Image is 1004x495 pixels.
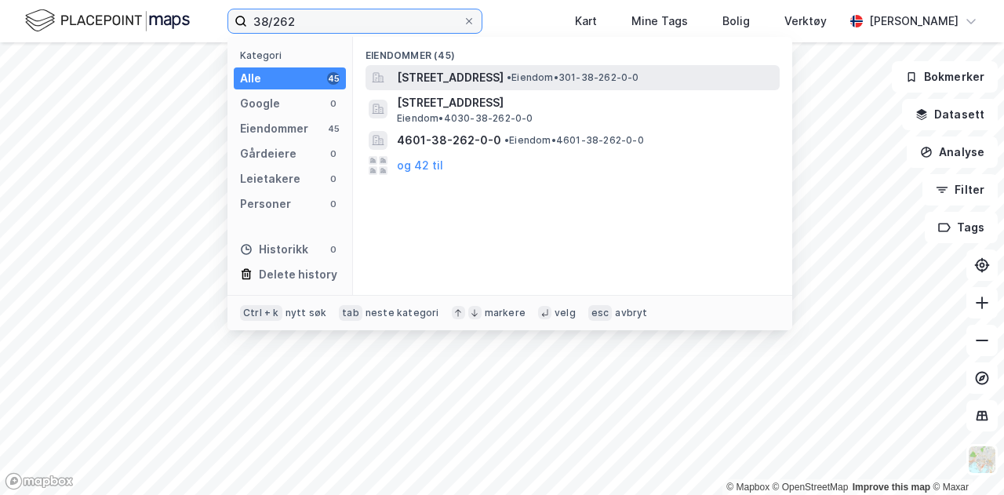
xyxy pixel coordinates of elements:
[327,198,340,210] div: 0
[240,144,296,163] div: Gårdeiere
[240,119,308,138] div: Eiendommer
[240,195,291,213] div: Personer
[339,305,362,321] div: tab
[259,265,337,284] div: Delete history
[485,307,526,319] div: markere
[240,305,282,321] div: Ctrl + k
[327,97,340,110] div: 0
[631,12,688,31] div: Mine Tags
[327,147,340,160] div: 0
[366,307,439,319] div: neste kategori
[353,37,792,65] div: Eiendommer (45)
[327,72,340,85] div: 45
[926,420,1004,495] div: Kontrollprogram for chat
[240,94,280,113] div: Google
[853,482,930,493] a: Improve this map
[25,7,190,35] img: logo.f888ab2527a4732fd821a326f86c7f29.svg
[722,12,750,31] div: Bolig
[926,420,1004,495] iframe: Chat Widget
[397,131,501,150] span: 4601-38-262-0-0
[397,112,533,125] span: Eiendom • 4030-38-262-0-0
[555,307,576,319] div: velg
[397,93,773,112] span: [STREET_ADDRESS]
[504,134,644,147] span: Eiendom • 4601-38-262-0-0
[504,134,509,146] span: •
[286,307,327,319] div: nytt søk
[892,61,998,93] button: Bokmerker
[902,99,998,130] button: Datasett
[507,71,639,84] span: Eiendom • 301-38-262-0-0
[327,173,340,185] div: 0
[327,243,340,256] div: 0
[240,240,308,259] div: Historikk
[588,305,613,321] div: esc
[922,174,998,206] button: Filter
[327,122,340,135] div: 45
[773,482,849,493] a: OpenStreetMap
[397,68,504,87] span: [STREET_ADDRESS]
[5,472,74,490] a: Mapbox homepage
[507,71,511,83] span: •
[784,12,827,31] div: Verktøy
[615,307,647,319] div: avbryt
[726,482,769,493] a: Mapbox
[247,9,463,33] input: Søk på adresse, matrikkel, gårdeiere, leietakere eller personer
[240,69,261,88] div: Alle
[869,12,959,31] div: [PERSON_NAME]
[240,169,300,188] div: Leietakere
[575,12,597,31] div: Kart
[907,136,998,168] button: Analyse
[397,156,443,175] button: og 42 til
[240,49,346,61] div: Kategori
[925,212,998,243] button: Tags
